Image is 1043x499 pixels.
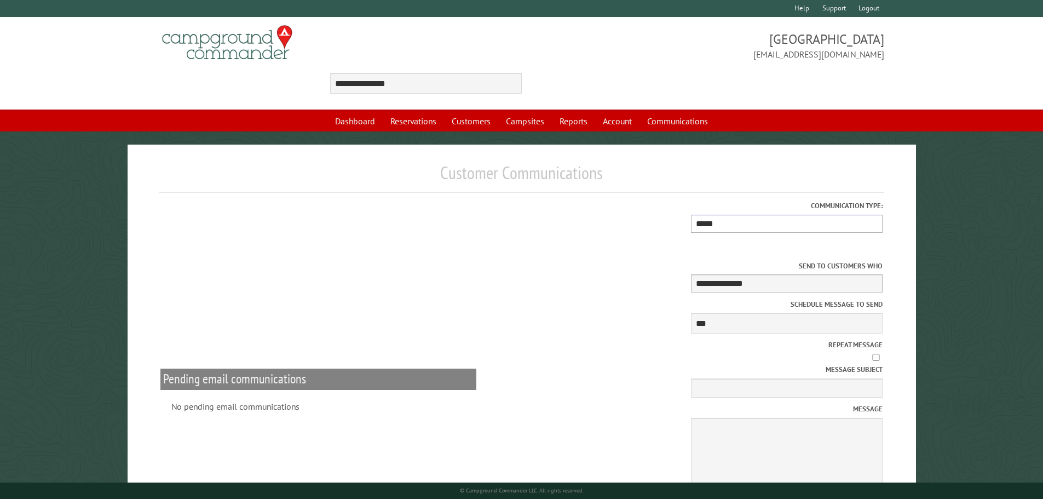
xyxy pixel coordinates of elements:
label: Schedule message to send [480,299,883,309]
span: [GEOGRAPHIC_DATA] [EMAIL_ADDRESS][DOMAIN_NAME] [522,30,885,61]
h1: Customer Communications [159,162,885,192]
label: Communication type: [193,200,883,211]
label: Message subject [480,364,883,375]
a: Customers [445,111,497,131]
label: Repeat message [480,340,883,350]
a: Reports [553,111,594,131]
a: Reservations [384,111,443,131]
a: Account [596,111,638,131]
a: Dashboard [329,111,382,131]
label: Send to customers who [480,261,883,271]
div: No pending email communications [171,401,465,412]
a: Communications [641,111,714,131]
img: Campground Commander [159,21,296,64]
label: Message [480,404,883,414]
small: © Campground Commander LLC. All rights reserved. [460,487,584,494]
h2: Pending email communications [160,369,476,389]
a: Campsites [499,111,551,131]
